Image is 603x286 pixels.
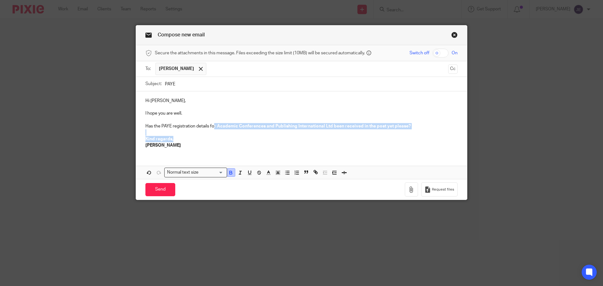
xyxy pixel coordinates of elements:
label: Subject: [145,81,162,87]
span: Request files [432,187,454,192]
p: Has the PAYE registration details fo [145,123,458,129]
span: Normal text size [166,169,200,176]
p: Hi [PERSON_NAME], [145,98,458,104]
a: Close this dialog window [451,32,458,40]
input: Send [145,183,175,197]
label: To: [145,66,152,72]
span: Switch off [410,50,429,56]
input: Search for option [201,169,223,176]
div: Search for option [164,168,227,177]
strong: [PERSON_NAME] [145,143,181,148]
span: On [452,50,458,56]
p: I hope you are well. [145,110,458,116]
strong: Kind regards, [145,137,173,141]
span: Compose new email [158,32,205,37]
button: Cc [448,64,458,74]
button: Request files [421,182,458,197]
span: [PERSON_NAME] [159,66,194,72]
span: Secure the attachments in this message. Files exceeding the size limit (10MB) will be secured aut... [155,50,365,56]
strong: r Academic Conferences and Publishing International Ltd been received in the post yet please? [214,124,411,128]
